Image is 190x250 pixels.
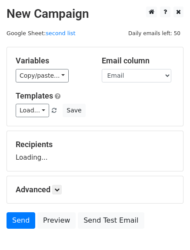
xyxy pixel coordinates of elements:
[16,69,69,82] a: Copy/paste...
[16,140,174,149] h5: Recipients
[7,7,183,21] h2: New Campaign
[16,104,49,117] a: Load...
[7,30,75,36] small: Google Sheet:
[78,212,144,229] a: Send Test Email
[7,212,35,229] a: Send
[102,56,175,66] h5: Email column
[125,30,183,36] a: Daily emails left: 50
[16,185,174,194] h5: Advanced
[63,104,85,117] button: Save
[125,29,183,38] span: Daily emails left: 50
[46,30,75,36] a: second list
[16,140,174,162] div: Loading...
[16,56,89,66] h5: Variables
[37,212,76,229] a: Preview
[16,91,53,100] a: Templates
